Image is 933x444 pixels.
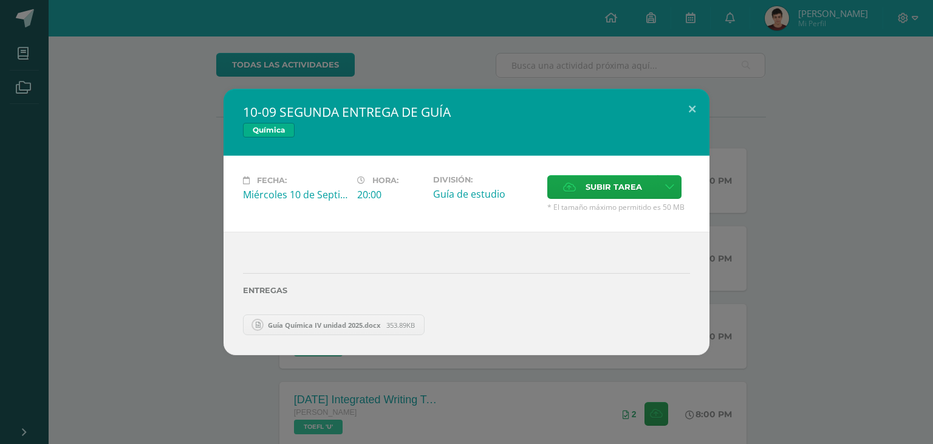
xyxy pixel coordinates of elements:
[257,176,287,185] span: Fecha:
[586,176,642,198] span: Subir tarea
[243,286,690,295] label: Entregas
[357,188,423,201] div: 20:00
[433,187,538,201] div: Guía de estudio
[386,321,415,330] span: 353.89KB
[675,89,709,130] button: Close (Esc)
[243,123,295,137] span: Química
[262,321,386,330] span: Guía Química IV unidad 2025.docx
[243,314,425,335] a: Guía Química IV unidad 2025.docx
[243,103,690,120] h2: 10-09 SEGUNDA ENTREGA DE GUÍA
[243,188,347,201] div: Miércoles 10 de Septiembre
[547,202,690,212] span: * El tamaño máximo permitido es 50 MB
[433,175,538,184] label: División:
[372,176,398,185] span: Hora:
